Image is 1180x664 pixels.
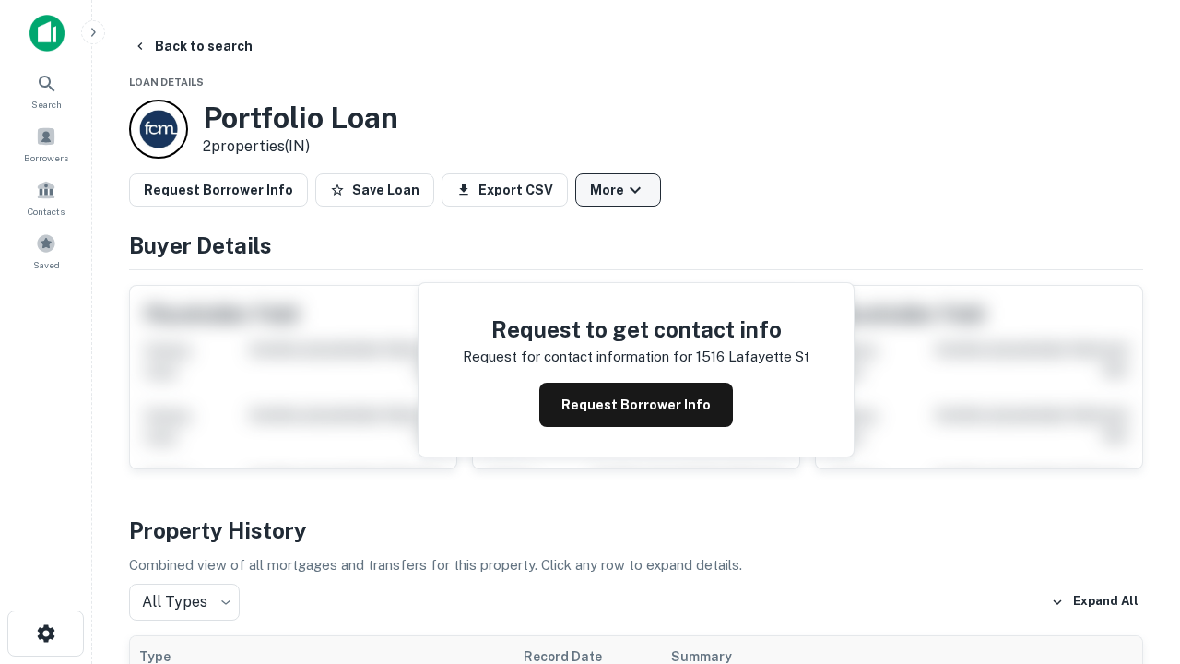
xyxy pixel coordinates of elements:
p: Combined view of all mortgages and transfers for this property. Click any row to expand details. [129,554,1143,576]
span: Borrowers [24,150,68,165]
p: 1516 lafayette st [696,346,809,368]
img: capitalize-icon.png [29,15,65,52]
p: Request for contact information for [463,346,692,368]
h4: Property History [129,514,1143,547]
button: Export CSV [442,173,568,207]
h4: Buyer Details [129,229,1143,262]
span: Search [31,97,62,112]
button: More [575,173,661,207]
button: Expand All [1046,588,1143,616]
p: 2 properties (IN) [203,136,398,158]
a: Search [6,65,87,115]
button: Save Loan [315,173,434,207]
iframe: Chat Widget [1088,457,1180,546]
button: Request Borrower Info [129,173,308,207]
span: Loan Details [129,77,204,88]
a: Contacts [6,172,87,222]
div: All Types [129,584,240,621]
h4: Request to get contact info [463,313,809,346]
span: Contacts [28,204,65,219]
button: Request Borrower Info [539,383,733,427]
a: Saved [6,226,87,276]
span: Saved [33,257,60,272]
button: Back to search [125,30,260,63]
h3: Portfolio Loan [203,101,398,136]
a: Borrowers [6,119,87,169]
